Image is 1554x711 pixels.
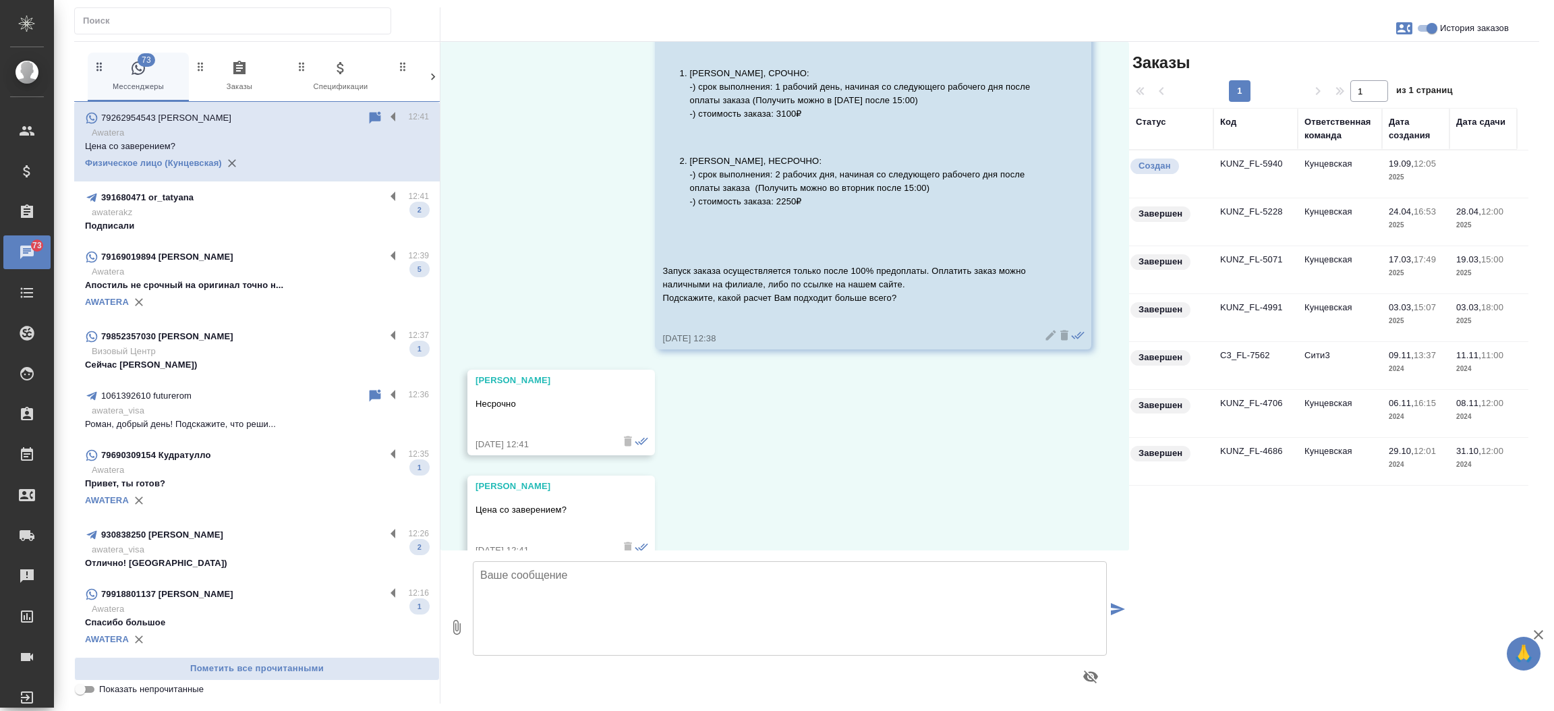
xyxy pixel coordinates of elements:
[1139,207,1182,221] p: Завершен
[74,241,440,320] div: 79169019894 [PERSON_NAME]12:39AwateraАпостиль не срочный на оригинал точно н...5AWATERA
[408,388,429,401] p: 12:36
[1440,22,1509,35] span: История заказов
[1396,82,1453,102] span: из 1 страниц
[92,345,429,358] p: Визовый Центр
[1298,294,1382,341] td: Кунцевская
[222,153,242,173] button: Удалить привязку
[1481,254,1503,264] p: 15:00
[1129,253,1207,271] div: Выставляет КМ при направлении счета или после выполнения всех работ/сдачи заказа клиенту. Окончат...
[1139,159,1171,173] p: Создан
[1389,254,1414,264] p: 17.03,
[1481,350,1503,360] p: 11:00
[409,540,430,554] span: 2
[476,544,608,557] div: [DATE] 12:41
[101,330,233,343] p: 79852357030 [PERSON_NAME]
[74,181,440,241] div: 391680471 or_tatyana12:41awaterakzПодписали2
[408,329,429,342] p: 12:37
[1389,410,1443,424] p: 2024
[408,110,429,123] p: 12:41
[92,463,429,477] p: Awatera
[1139,447,1182,460] p: Завершен
[1414,206,1436,217] p: 16:53
[1456,206,1481,217] p: 28.04,
[101,191,194,204] p: 391680471 or_tatyana
[1298,198,1382,246] td: Кунцевская
[85,616,429,629] p: Спасибо большое
[1213,198,1298,246] td: KUNZ_FL-5228
[74,102,440,181] div: 79262954543 [PERSON_NAME]12:41AwateraЦена со заверением?Физическое лицо (Кунцевская)
[85,140,429,153] p: Цена со заверением?
[85,495,129,505] a: AWATERA
[1213,438,1298,485] td: KUNZ_FL-4686
[690,154,1045,208] p: [PERSON_NAME], НЕСРОЧНО: -) срок выполнения: 2 рабочих дня, начиная со следующего рабочего дня по...
[1304,115,1375,142] div: Ответственная команда
[408,447,429,461] p: 12:35
[85,418,429,431] p: Роман, добрый день! Подскажите, что реши...
[476,438,608,451] div: [DATE] 12:41
[1456,254,1481,264] p: 19.03,
[1481,206,1503,217] p: 12:00
[74,519,440,578] div: 930838250 [PERSON_NAME]12:26awatera_visaОтлично! [GEOGRAPHIC_DATA])2
[92,543,429,557] p: awatera_visa
[85,634,129,644] a: AWATERA
[85,219,429,233] p: Подписали
[1139,303,1182,316] p: Завершен
[1389,314,1443,328] p: 2025
[3,235,51,269] a: 73
[85,358,429,372] p: Сейчас [PERSON_NAME])
[1481,398,1503,408] p: 12:00
[367,388,383,404] div: Пометить непрочитанным
[367,110,383,126] div: Пометить непрочитанным
[1389,458,1443,472] p: 2024
[1456,398,1481,408] p: 08.11,
[1389,350,1414,360] p: 09.11,
[409,342,430,355] span: 1
[1456,314,1510,328] p: 2025
[1389,159,1414,169] p: 19.09,
[1298,390,1382,437] td: Кунцевская
[1456,219,1510,232] p: 2025
[1414,350,1436,360] p: 13:37
[1414,254,1436,264] p: 17:49
[101,449,211,462] p: 79690309154 Кудратулло
[1389,302,1414,312] p: 03.03,
[1213,150,1298,198] td: KUNZ_FL-5940
[1129,205,1207,223] div: Выставляет КМ при направлении счета или после выполнения всех работ/сдачи заказа клиенту. Окончат...
[101,389,192,403] p: 1061392610 futurerom
[409,203,430,217] span: 2
[1456,266,1510,280] p: 2025
[85,279,429,292] p: Апостиль не срочный на оригинал точно н...
[1414,159,1436,169] p: 12:05
[101,528,223,542] p: 930838250 [PERSON_NAME]
[74,380,440,439] div: 1061392610 futurerom12:36awatera_visaРоман, добрый день! Подскажите, что реши...
[101,250,233,264] p: 79169019894 [PERSON_NAME]
[24,239,50,252] span: 73
[92,126,429,140] p: Awatera
[1129,445,1207,463] div: Выставляет КМ при направлении счета или после выполнения всех работ/сдачи заказа клиенту. Окончат...
[1414,446,1436,456] p: 12:01
[92,602,429,616] p: Awatera
[129,490,149,511] button: Удалить привязку
[85,477,429,490] p: Привет, ты готов?
[194,60,207,73] svg: Зажми и перетащи, чтобы поменять порядок вкладок
[1129,157,1207,175] div: Выставляется автоматически при создании заказа
[409,262,430,276] span: 5
[101,588,233,601] p: 79918801137 [PERSON_NAME]
[408,190,429,203] p: 12:41
[93,60,106,73] svg: Зажми и перетащи, чтобы поменять порядок вкладок
[1139,255,1182,268] p: Завершен
[74,439,440,519] div: 79690309154 Кудратулло12:35AwateraПривет, ты готов?1AWATERA
[1389,266,1443,280] p: 2025
[83,11,391,30] input: Поиск
[1129,349,1207,367] div: Выставляет КМ при направлении счета или после выполнения всех работ/сдачи заказа клиенту. Окончат...
[1389,219,1443,232] p: 2025
[138,53,155,67] span: 73
[409,600,430,613] span: 1
[1414,302,1436,312] p: 15:07
[85,158,222,168] a: Физическое лицо (Кунцевская)
[194,60,285,93] span: Заказы
[397,60,409,73] svg: Зажми и перетащи, чтобы поменять порядок вкладок
[1456,446,1481,456] p: 31.10,
[82,661,432,677] span: Пометить все прочитанными
[1136,115,1166,129] div: Статус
